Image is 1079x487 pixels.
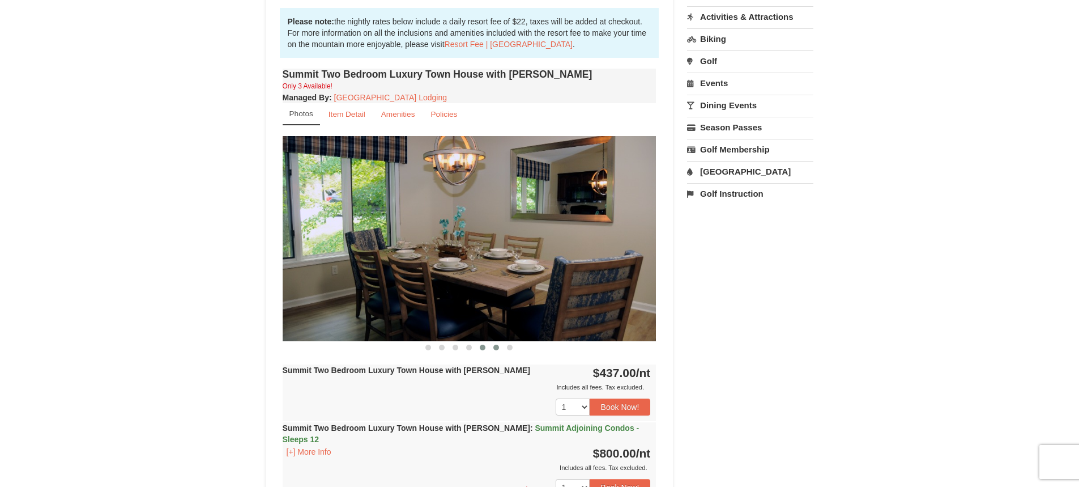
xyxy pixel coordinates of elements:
[530,424,533,433] span: :
[283,366,530,375] strong: Summit Two Bedroom Luxury Town House with [PERSON_NAME]
[687,183,813,204] a: Golf Instruction
[687,73,813,94] a: Events
[687,161,813,182] a: [GEOGRAPHIC_DATA]
[283,136,656,341] img: 18876286-206-01cdcc69.png
[283,69,656,80] h4: Summit Two Bedroom Luxury Town House with [PERSON_NAME]
[283,103,320,125] a: Photos
[289,109,313,118] small: Photos
[283,93,332,102] strong: :
[288,17,334,26] strong: Please note:
[283,462,651,473] div: Includes all fees. Tax excluded.
[687,117,813,138] a: Season Passes
[321,103,373,125] a: Item Detail
[445,40,573,49] a: Resort Fee | [GEOGRAPHIC_DATA]
[430,110,457,118] small: Policies
[381,110,415,118] small: Amenities
[280,8,659,58] div: the nightly rates below include a daily resort fee of $22, taxes will be added at checkout. For m...
[687,6,813,27] a: Activities & Attractions
[687,50,813,71] a: Golf
[334,93,447,102] a: [GEOGRAPHIC_DATA] Lodging
[636,447,651,460] span: /nt
[283,424,639,444] strong: Summit Two Bedroom Luxury Town House with [PERSON_NAME]
[283,82,332,90] small: Only 3 Available!
[329,110,365,118] small: Item Detail
[593,366,651,379] strong: $437.00
[687,28,813,49] a: Biking
[687,139,813,160] a: Golf Membership
[687,95,813,116] a: Dining Events
[636,366,651,379] span: /nt
[374,103,423,125] a: Amenities
[283,446,335,458] button: [+] More Info
[423,103,464,125] a: Policies
[283,93,329,102] span: Managed By
[590,399,651,416] button: Book Now!
[593,447,636,460] span: $800.00
[283,382,651,393] div: Includes all fees. Tax excluded.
